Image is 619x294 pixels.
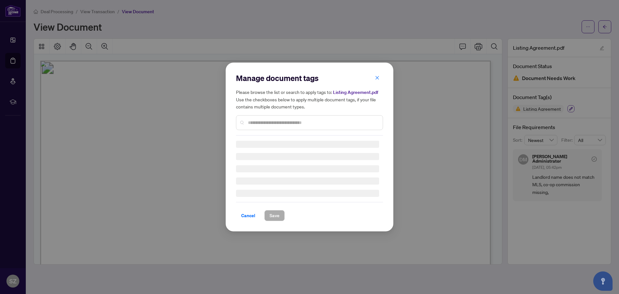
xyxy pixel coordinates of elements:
button: Cancel [236,210,260,221]
span: Cancel [241,210,255,221]
span: Listing Agreement.pdf [333,89,378,95]
button: Open asap [593,271,613,291]
h2: Manage document tags [236,73,383,83]
h5: Please browse the list or search to apply tags to: Use the checkboxes below to apply multiple doc... [236,88,383,110]
span: close [375,76,379,80]
button: Save [264,210,285,221]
